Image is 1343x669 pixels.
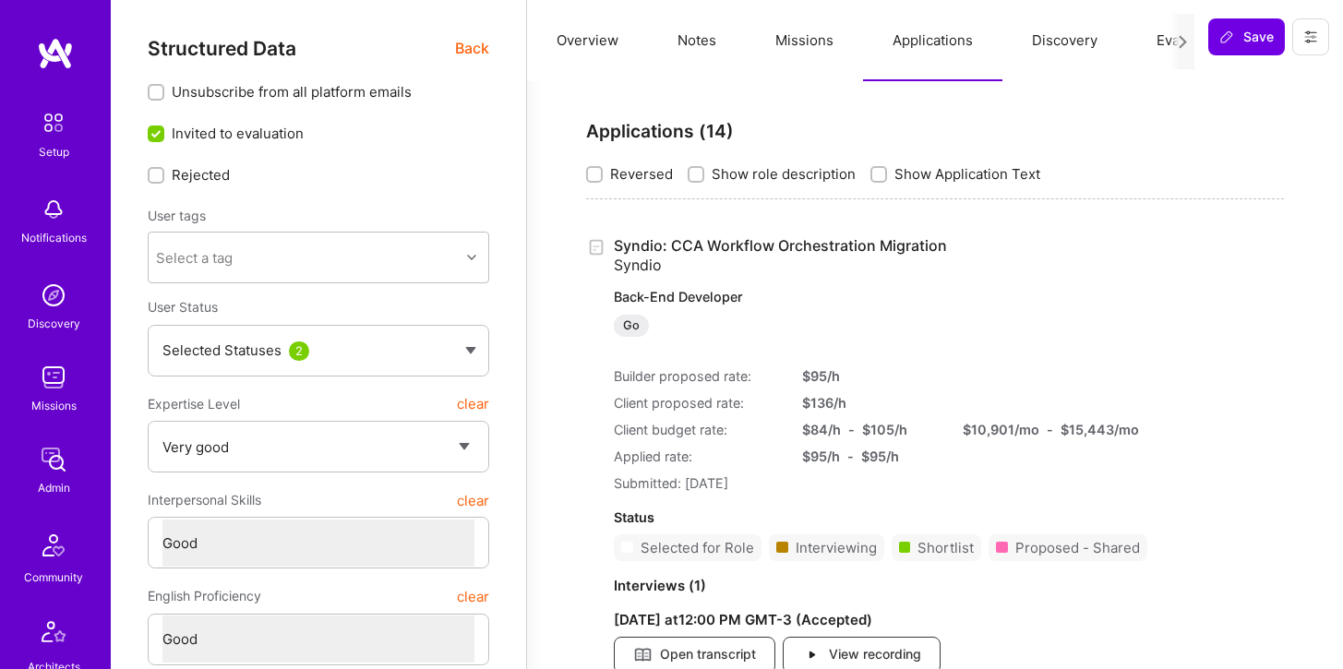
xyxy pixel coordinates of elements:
[1047,420,1053,439] div: -
[614,256,662,274] span: Syndio
[455,37,489,60] span: Back
[24,567,83,587] div: Community
[162,341,282,359] span: Selected Statuses
[802,645,921,665] span: View recording
[172,124,304,143] span: Invited to evaluation
[848,420,855,439] div: -
[614,393,780,412] div: Client proposed rate:
[712,164,856,184] span: Show role description
[156,248,233,268] div: Select a tag
[1208,18,1285,55] button: Save
[614,611,872,628] strong: [DATE] at 12:00 PM GMT-3 ( Accepted )
[614,366,780,386] div: Builder proposed rate:
[37,37,74,70] img: logo
[465,347,476,354] img: caret
[614,508,1147,527] div: Status
[641,538,754,557] div: Selected for Role
[35,441,72,478] img: admin teamwork
[148,579,261,613] span: English Proficiency
[172,165,230,185] span: Rejected
[614,236,1147,337] a: Syndio: CCA Workflow Orchestration MigrationSyndioBack-End DeveloperGo
[963,420,1039,439] div: $ 10,901 /mo
[1061,420,1139,439] div: $ 15,443 /mo
[1015,538,1140,557] div: Proposed - Shared
[802,645,821,664] i: icon Play
[21,228,87,247] div: Notifications
[35,191,72,228] img: bell
[847,447,854,466] div: -
[862,420,907,439] div: $ 105 /h
[39,142,69,161] div: Setup
[802,393,941,412] div: $ 136 /h
[1219,28,1274,46] span: Save
[34,103,73,142] img: setup
[31,396,77,415] div: Missions
[148,388,240,421] span: Expertise Level
[172,82,412,102] span: Unsubscribe from all platform emails
[28,314,80,333] div: Discovery
[38,478,70,497] div: Admin
[148,484,261,517] span: Interpersonal Skills
[35,359,72,396] img: teamwork
[614,577,706,594] strong: Interviews ( 1 )
[457,484,489,517] button: clear
[633,645,756,665] span: Open transcript
[289,341,309,361] div: 2
[586,120,734,142] strong: Applications ( 14 )
[633,645,653,664] i: icon Article
[148,299,218,315] span: User Status
[467,253,476,262] i: icon Chevron
[1176,35,1190,49] i: icon Next
[586,237,607,258] i: icon Application
[917,538,974,557] div: Shortlist
[614,288,1147,306] p: Back-End Developer
[894,164,1040,184] span: Show Application Text
[861,447,899,466] div: $ 95 /h
[796,538,877,557] div: Interviewing
[586,236,614,257] div: Created
[31,523,76,567] img: Community
[614,420,780,439] div: Client budget rate:
[802,366,941,386] div: $ 95 /h
[457,579,489,613] button: clear
[35,277,72,314] img: discovery
[148,37,296,60] span: Structured Data
[614,447,780,466] div: Applied rate:
[614,315,649,337] div: Go
[457,388,489,421] button: clear
[31,613,76,657] img: Architects
[802,447,840,466] div: $ 95 /h
[610,164,673,184] span: Reversed
[148,207,206,224] label: User tags
[614,473,1147,493] div: Submitted: [DATE]
[802,420,841,439] div: $ 84 /h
